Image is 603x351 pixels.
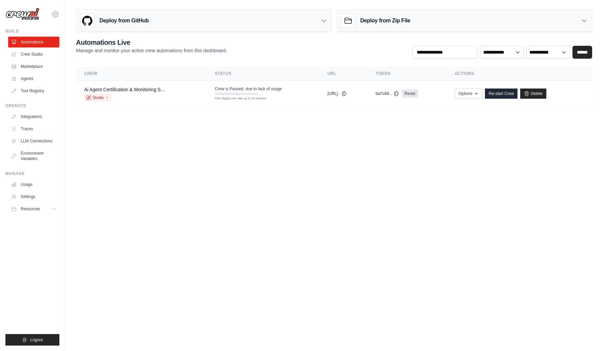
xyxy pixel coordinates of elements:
[520,89,546,99] a: Delete
[5,334,59,346] button: Logout
[5,28,59,34] div: Build
[5,103,59,109] div: Operate
[376,91,399,96] button: ba7c84...
[455,89,482,99] button: Options
[447,67,592,81] th: Actions
[485,89,517,99] a: Re-start Crew
[8,136,59,147] a: LLM Connections
[5,8,39,21] img: Logo
[8,148,59,164] a: Environment Variables
[8,37,59,47] a: Automations
[8,179,59,190] a: Usage
[8,85,59,96] a: Tool Registry
[319,67,368,81] th: URL
[30,337,43,343] span: Logout
[8,191,59,202] a: Settings
[8,49,59,60] a: Crew Studio
[8,61,59,72] a: Marketplace
[76,47,227,54] p: Manage and monitor your active crew automations from this dashboard.
[21,206,40,212] span: Resources
[8,203,59,214] button: Resources
[215,86,282,92] span: Crew is Paused, due to lack of usage
[402,90,418,98] a: Reset
[76,38,227,47] h2: Automations Live
[215,96,258,101] div: First deploy can take up to 10 minutes
[5,171,59,176] div: Manage
[99,17,149,25] h3: Deploy from GitHub
[8,111,59,122] a: Integrations
[80,14,94,27] img: GitHub Logo
[84,87,165,92] a: Ai Agent Certification & Monitoring S...
[368,67,447,81] th: Token
[76,67,207,81] th: Crew
[8,123,59,134] a: Traces
[360,17,410,25] h3: Deploy from Zip File
[207,67,319,81] th: Status
[84,94,111,101] a: Studio
[8,73,59,84] a: Agents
